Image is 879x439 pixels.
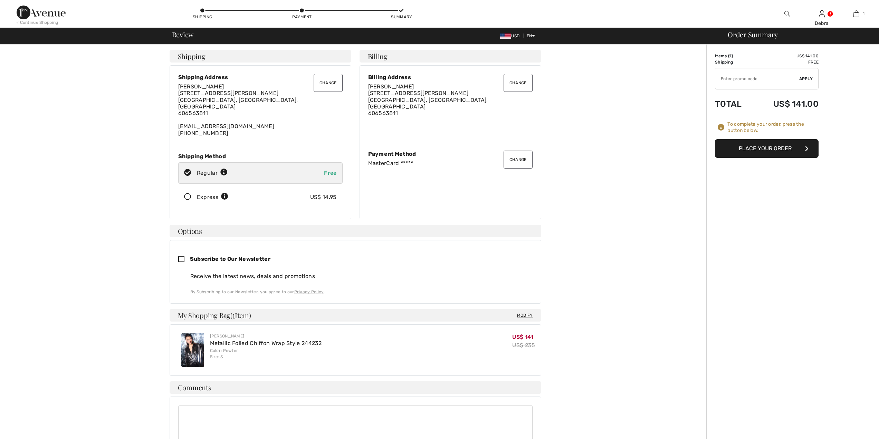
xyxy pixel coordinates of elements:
span: [STREET_ADDRESS][PERSON_NAME] [GEOGRAPHIC_DATA], [GEOGRAPHIC_DATA], [GEOGRAPHIC_DATA] 606563811 [368,90,488,116]
td: Shipping [715,59,753,65]
span: Free [324,170,336,176]
span: Apply [799,76,813,82]
span: [STREET_ADDRESS][PERSON_NAME] [GEOGRAPHIC_DATA], [GEOGRAPHIC_DATA], [GEOGRAPHIC_DATA] 606563811 [178,90,298,116]
h4: Comments [170,381,541,394]
span: 1 [863,11,864,17]
div: Debra [805,20,839,27]
td: US$ 141.00 [753,92,819,116]
div: Color: Pewter Size: S [210,347,322,360]
a: Sign In [819,10,825,17]
div: Shipping Address [178,74,343,80]
button: Change [504,74,533,92]
td: US$ 141.00 [753,53,819,59]
a: Privacy Policy [294,289,324,294]
a: Metallic Foiled Chiffon Wrap Style 244232 [210,340,322,346]
a: 1 [839,10,873,18]
input: Promo code [715,68,799,89]
span: [PERSON_NAME] [368,83,414,90]
span: [PERSON_NAME] [178,83,224,90]
div: Billing Address [368,74,533,80]
img: US Dollar [500,34,511,39]
span: Subscribe to Our Newsletter [190,256,270,262]
td: Items ( ) [715,53,753,59]
td: Total [715,92,753,116]
img: 1ère Avenue [17,6,66,19]
div: Payment Method [368,151,533,157]
span: EN [527,34,535,38]
span: ( Item) [230,311,251,320]
h4: My Shopping Bag [170,309,541,322]
span: Modify [517,312,533,319]
div: Receive the latest news, deals and promotions [190,272,533,280]
div: To complete your order, press the button below. [727,121,819,134]
div: By Subscribing to our Newsletter, you agree to our . [190,289,533,295]
span: 1 [729,54,732,58]
img: My Info [819,10,825,18]
span: Billing [368,53,388,60]
button: Change [314,74,343,92]
div: Regular [197,169,228,177]
div: Shipping [192,14,213,20]
div: Express [197,193,228,201]
span: USD [500,34,522,38]
span: Shipping [178,53,206,60]
span: 1 [232,310,235,319]
div: Shipping Method [178,153,343,160]
div: Summary [391,14,412,20]
div: Order Summary [719,31,875,38]
button: Place Your Order [715,139,819,158]
h4: Options [170,225,541,237]
span: Review [172,31,194,38]
div: [PERSON_NAME] [210,333,322,339]
div: < Continue Shopping [17,19,58,26]
img: search the website [784,10,790,18]
div: Payment [292,14,312,20]
span: US$ 141 [512,334,533,340]
button: Change [504,151,533,169]
td: Free [753,59,819,65]
div: [EMAIL_ADDRESS][DOMAIN_NAME] [PHONE_NUMBER] [178,83,343,136]
img: My Bag [853,10,859,18]
img: Metallic Foiled Chiffon Wrap Style 244232 [181,333,204,367]
div: US$ 14.95 [310,193,337,201]
s: US$ 235 [512,342,535,349]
